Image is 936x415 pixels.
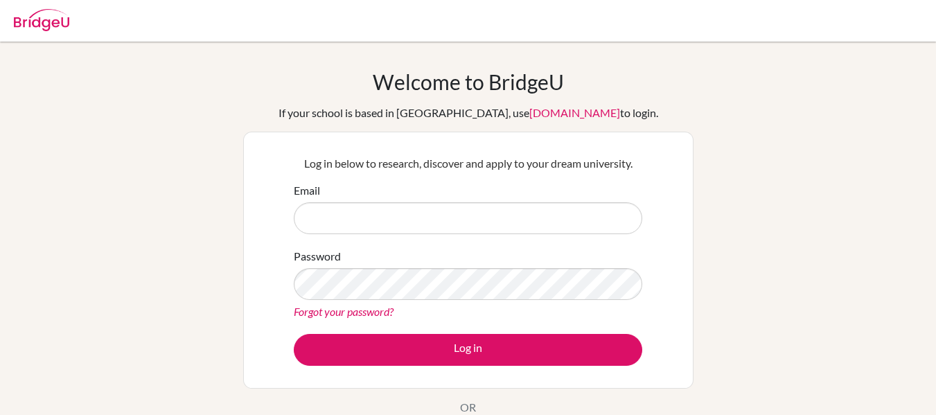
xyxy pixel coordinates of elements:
button: Log in [294,334,642,366]
label: Email [294,182,320,199]
a: Forgot your password? [294,305,394,318]
label: Password [294,248,341,265]
h1: Welcome to BridgeU [373,69,564,94]
p: Log in below to research, discover and apply to your dream university. [294,155,642,172]
img: Bridge-U [14,9,69,31]
div: If your school is based in [GEOGRAPHIC_DATA], use to login. [279,105,658,121]
a: [DOMAIN_NAME] [529,106,620,119]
